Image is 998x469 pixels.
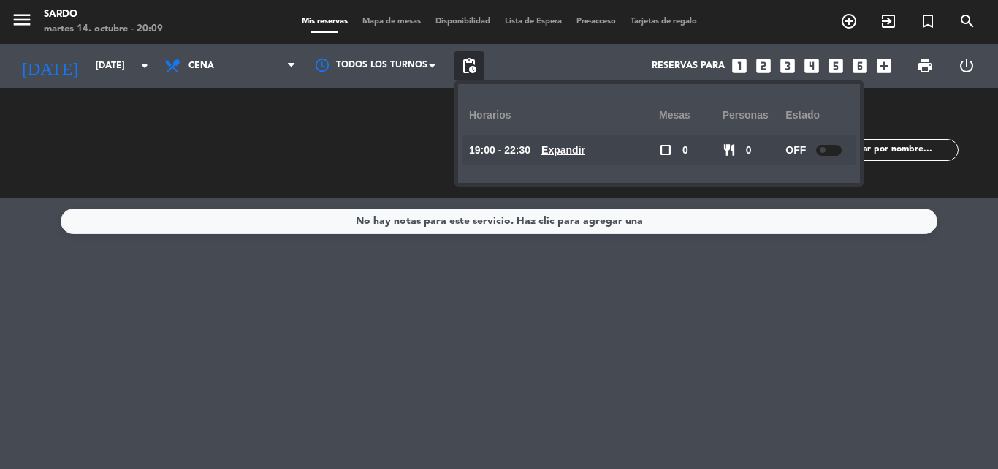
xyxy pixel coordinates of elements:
i: search [959,12,976,30]
i: looks_one [730,56,749,75]
span: Reservas para [652,61,725,71]
i: looks_5 [826,56,845,75]
span: Lista de Espera [498,18,569,26]
span: restaurant [723,143,736,157]
div: No hay notas para este servicio. Haz clic para agregar una [356,213,643,230]
i: looks_two [754,56,773,75]
u: Expandir [541,144,585,156]
span: 0 [746,142,752,159]
i: add_circle_outline [840,12,858,30]
span: Pre-acceso [569,18,623,26]
span: print [916,57,934,75]
span: 19:00 - 22:30 [469,142,530,159]
div: Horarios [469,95,659,135]
div: personas [723,95,786,135]
i: looks_6 [850,56,869,75]
i: arrow_drop_down [136,57,153,75]
div: Estado [785,95,849,135]
span: Cena [188,61,214,71]
div: martes 14. octubre - 20:09 [44,22,163,37]
i: looks_4 [802,56,821,75]
i: looks_3 [778,56,797,75]
button: menu [11,9,33,36]
span: pending_actions [460,57,478,75]
span: 0 [682,142,688,159]
div: LOG OUT [945,44,987,88]
span: check_box_outline_blank [659,143,672,157]
span: Mis reservas [294,18,355,26]
span: OFF [785,142,806,159]
i: turned_in_not [919,12,937,30]
i: [DATE] [11,50,88,82]
i: menu [11,9,33,31]
input: Filtrar por nombre... [845,142,958,158]
div: Sardo [44,7,163,22]
i: add_box [875,56,894,75]
div: Mesas [659,95,723,135]
span: Mapa de mesas [355,18,428,26]
span: Disponibilidad [428,18,498,26]
i: power_settings_new [958,57,975,75]
i: exit_to_app [880,12,897,30]
span: Tarjetas de regalo [623,18,704,26]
